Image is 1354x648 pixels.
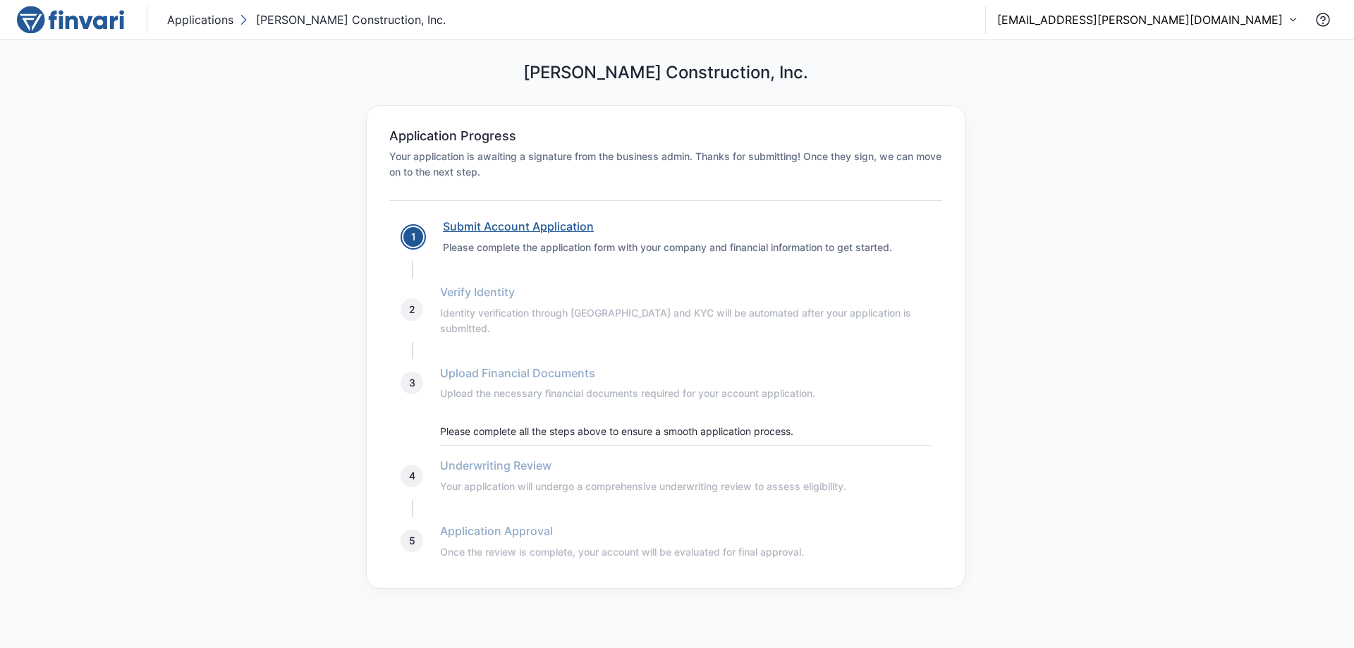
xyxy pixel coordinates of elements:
[256,11,446,28] p: [PERSON_NAME] Construction, Inc.
[17,6,124,34] img: logo
[402,226,425,248] div: 1
[440,424,931,439] p: Please complete all the steps above to ensure a smooth application process.
[523,63,808,83] h5: [PERSON_NAME] Construction, Inc.
[401,298,423,321] div: 2
[997,11,1298,28] button: [EMAIL_ADDRESS][PERSON_NAME][DOMAIN_NAME]
[167,11,233,28] p: Applications
[164,8,236,31] button: Applications
[443,240,931,255] h6: Please complete the application form with your company and financial information to get started.
[236,8,449,31] button: [PERSON_NAME] Construction, Inc.
[401,530,423,552] div: 5
[401,465,423,487] div: 4
[1309,6,1337,34] button: Contact Support
[443,219,594,233] a: Submit Account Application
[389,128,516,144] h6: Application Progress
[997,11,1283,28] p: [EMAIL_ADDRESS][PERSON_NAME][DOMAIN_NAME]
[389,149,942,180] h6: Your application is awaiting a signature from the business admin. Thanks for submitting! Once the...
[401,372,423,394] div: 3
